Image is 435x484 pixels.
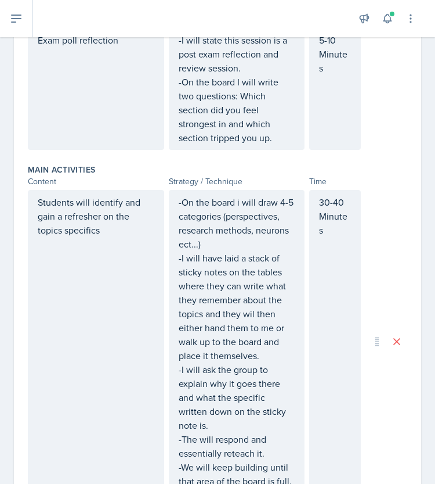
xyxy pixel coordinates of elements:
[319,195,351,237] p: 30-40 Minutes
[38,195,154,237] p: Students will identify and gain a refresher on the topics specifics
[38,33,154,47] p: Exam poll reflection
[179,75,295,145] p: -On the board I will write two questions: Which section did you feel strongest in and which secti...
[319,33,351,75] p: 5-10 Minutes
[179,195,295,251] p: -On the board i will draw 4-5 categories (perspectives, research methods, neurons ect...)
[179,363,295,432] p: -I will ask the group to explain why it goes there and what the specific written down on the stic...
[309,175,361,188] div: Time
[179,432,295,460] p: -The will respond and essentially reteach it.
[169,175,305,188] div: Strategy / Technique
[179,251,295,363] p: -I will have laid a stack of sticky notes on the tables where they can write what they remember a...
[179,33,295,75] p: -I will state this session is a post exam reflection and review session.
[28,175,164,188] div: Content
[28,164,95,175] label: Main Activities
